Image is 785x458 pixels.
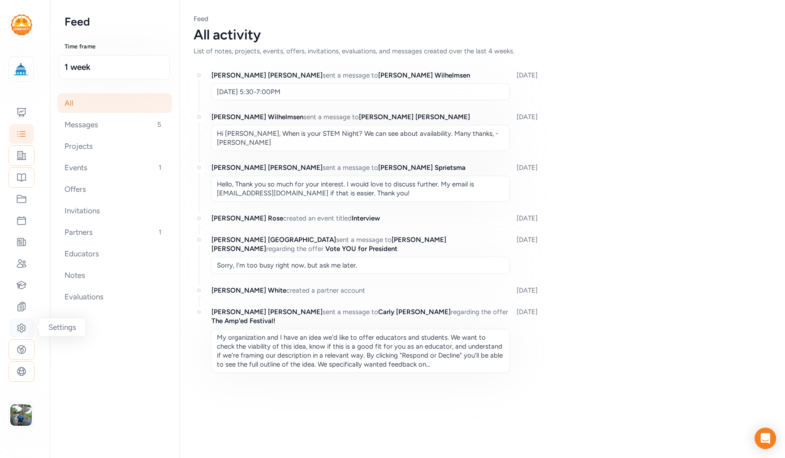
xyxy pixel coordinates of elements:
div: Offers [57,179,172,199]
div: created an event titled [211,213,509,224]
img: logo [11,14,32,35]
span: [PERSON_NAME] [PERSON_NAME] [211,164,323,172]
span: [PERSON_NAME] [PERSON_NAME] [211,71,323,79]
div: [DATE] [517,234,538,274]
span: Sorry, I'm too busy right now, but ask me later. [217,261,357,269]
div: [DATE] [517,162,538,202]
span: Interview [352,214,380,222]
div: [DATE] [517,285,538,296]
div: [DATE] [517,112,538,151]
span: Vote YOU for President [325,245,397,253]
div: sent a message to regarding the offer [211,307,509,373]
div: [DATE] [517,213,538,224]
div: sent a message to regarding the offer [211,234,509,274]
nav: Breadcrumb [194,14,771,23]
div: [DATE] [517,307,538,373]
span: [PERSON_NAME] Wilhelmsen [211,113,303,121]
div: Events [57,158,172,177]
span: [PERSON_NAME] White [211,286,286,294]
span: [PERSON_NAME] [PERSON_NAME] [359,113,470,121]
span: [PERSON_NAME] Wilhelmsen [378,71,470,79]
span: Carly [PERSON_NAME] [378,308,451,316]
span: 1 week [65,61,164,73]
div: created a partner account [211,285,509,296]
span: [PERSON_NAME] [GEOGRAPHIC_DATA] [211,236,336,244]
span: 1 [155,227,165,238]
img: logo [11,59,31,79]
div: Notes [57,265,172,285]
div: sent a message to [211,112,509,151]
h2: Feed [65,14,165,29]
span: 5 [154,119,165,130]
span: [PERSON_NAME] [PERSON_NAME] [211,308,323,316]
h3: Time frame [65,43,165,50]
a: Feed [194,15,208,23]
div: Messages [57,115,172,134]
div: Open Intercom Messenger [755,428,776,449]
div: Evaluations [57,287,172,307]
span: [DATE] 5:30-7:00PM [217,88,280,96]
div: Invitations [57,201,172,220]
div: [DATE] [517,70,538,101]
div: sent a message to [211,70,509,101]
span: The Amp'ed Festival! [211,317,276,325]
div: Projects [57,136,172,156]
div: sent a message to [211,162,509,202]
span: 1 [155,162,165,173]
span: [PERSON_NAME] Rose [211,214,283,222]
div: All [57,93,172,113]
button: 1 week [59,55,170,79]
div: List of notes, projects, events, offers, invitations, evaluations, and messages created over the ... [194,47,595,56]
span: [PERSON_NAME] Sprietsma [378,164,466,172]
div: All activity [194,27,771,43]
div: Partners [57,222,172,242]
span: My organization and I have an idea we'd like to offer educators and students. We want to check th... [217,333,503,368]
div: Educators [57,244,172,264]
span: Hi [PERSON_NAME], When is your STEM Night? We can see about availability. Many thanks, -[PERSON_N... [217,130,498,147]
span: Hello, Thank you so much for your interest. I would love to discuss further. My email is [EMAIL_A... [217,180,474,197]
